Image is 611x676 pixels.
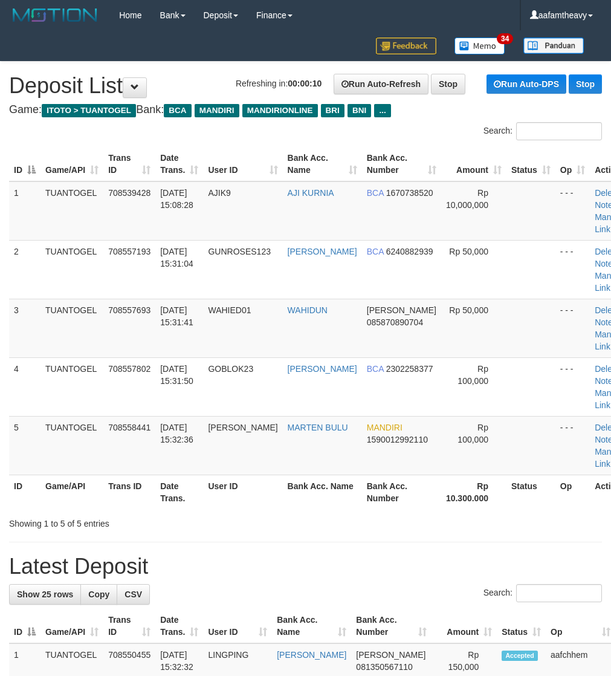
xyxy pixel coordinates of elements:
a: Stop [569,74,602,94]
td: - - - [555,416,590,475]
h1: Deposit List [9,74,602,98]
th: Bank Acc. Name [283,475,362,509]
td: - - - [555,357,590,416]
span: Accepted [502,651,538,661]
span: [DATE] 15:32:36 [160,423,193,444]
a: AJI KURNIA [288,188,334,198]
span: 708539428 [108,188,150,198]
span: 708558441 [108,423,150,432]
div: Showing 1 to 5 of 5 entries [9,513,245,530]
td: 5 [9,416,40,475]
th: Date Trans.: activate to sort column ascending [155,147,203,181]
img: Feedback.jpg [376,37,436,54]
td: 4 [9,357,40,416]
span: Rp 50,000 [449,247,488,256]
td: TUANTOGEL [40,299,103,357]
span: MANDIRIONLINE [242,104,318,117]
a: MARTEN BULU [288,423,348,432]
span: BRI [321,104,344,117]
th: User ID: activate to sort column ascending [203,609,272,643]
span: GOBLOK23 [208,364,253,374]
span: [DATE] 15:31:04 [160,247,193,268]
th: Status: activate to sort column ascending [497,609,546,643]
td: TUANTOGEL [40,181,103,241]
input: Search: [516,584,602,602]
th: Status [506,475,555,509]
img: MOTION_logo.png [9,6,101,24]
span: GUNROSES123 [208,247,270,256]
th: Bank Acc. Number: activate to sort column ascending [362,147,441,181]
span: 708557802 [108,364,150,374]
a: Show 25 rows [9,584,81,605]
span: Copy 2302258377 to clipboard [386,364,433,374]
th: User ID [203,475,282,509]
a: WAHIDUN [288,305,328,315]
span: Rp 50,000 [449,305,488,315]
span: [PERSON_NAME] [208,423,277,432]
label: Search: [483,122,602,140]
th: Op [555,475,590,509]
span: AJIK9 [208,188,230,198]
span: BCA [164,104,191,117]
th: Game/API: activate to sort column ascending [40,147,103,181]
span: [PERSON_NAME] [356,650,425,660]
span: BCA [367,188,384,198]
img: panduan.png [523,37,584,54]
span: Copy 1590012992110 to clipboard [367,435,428,444]
td: TUANTOGEL [40,357,103,416]
span: ITOTO > TUANTOGEL [42,104,136,117]
span: Copy 085870890704 to clipboard [367,317,423,327]
span: WAHIED01 [208,305,251,315]
th: User ID: activate to sort column ascending [203,147,282,181]
span: Rp 100,000 [457,423,488,444]
th: Date Trans. [155,475,203,509]
td: 2 [9,240,40,299]
td: - - - [555,299,590,357]
td: - - - [555,181,590,241]
span: [DATE] 15:08:28 [160,188,193,210]
a: CSV [117,584,150,605]
th: Op: activate to sort column ascending [555,147,590,181]
h4: Game: Bank: [9,104,602,116]
a: Run Auto-DPS [487,74,566,94]
span: Refreshing in: [236,79,322,88]
th: Amount: activate to sort column ascending [441,147,506,181]
span: ... [374,104,390,117]
a: Stop [431,74,465,94]
span: Copy [88,590,109,599]
span: [PERSON_NAME] [367,305,436,315]
strong: 00:00:10 [288,79,322,88]
span: 34 [497,33,513,44]
span: Copy 1670738520 to clipboard [386,188,433,198]
th: Game/API [40,475,103,509]
a: [PERSON_NAME] [288,247,357,256]
td: TUANTOGEL [40,416,103,475]
td: - - - [555,240,590,299]
h1: Latest Deposit [9,554,602,579]
th: Bank Acc. Number [362,475,441,509]
span: Copy 081350567110 to clipboard [356,662,412,672]
a: 34 [445,30,514,61]
a: Run Auto-Refresh [334,74,428,94]
input: Search: [516,122,602,140]
th: Trans ID [103,475,155,509]
td: TUANTOGEL [40,240,103,299]
th: Bank Acc. Number: activate to sort column ascending [351,609,432,643]
a: Copy [80,584,117,605]
span: MANDIRI [195,104,239,117]
span: BNI [348,104,371,117]
th: Date Trans.: activate to sort column ascending [155,609,203,643]
span: 708557193 [108,247,150,256]
span: CSV [124,590,142,599]
td: 3 [9,299,40,357]
span: MANDIRI [367,423,402,432]
th: ID: activate to sort column descending [9,147,40,181]
th: Bank Acc. Name: activate to sort column ascending [283,147,362,181]
span: Rp 100,000 [457,364,488,386]
th: Trans ID: activate to sort column ascending [103,147,155,181]
th: ID: activate to sort column descending [9,609,40,643]
a: [PERSON_NAME] [288,364,357,374]
th: Rp 10.300.000 [441,475,506,509]
span: 708557693 [108,305,150,315]
th: ID [9,475,40,509]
